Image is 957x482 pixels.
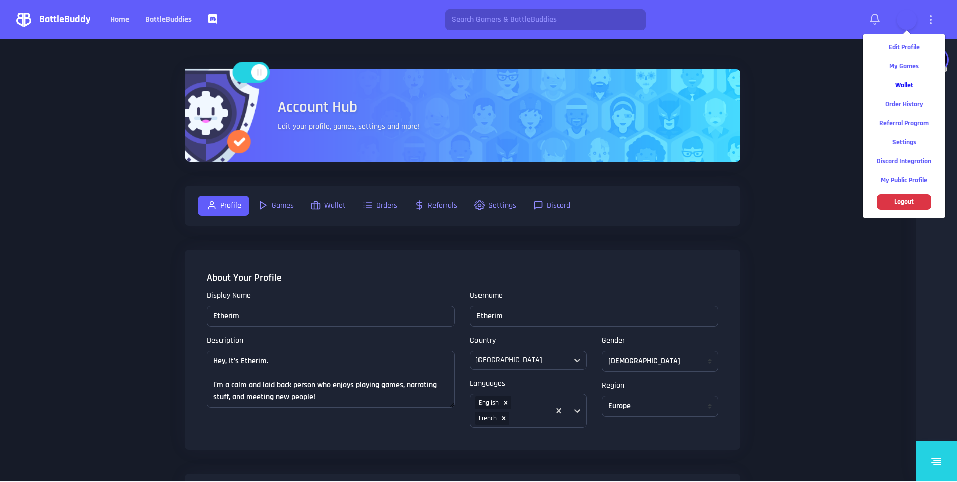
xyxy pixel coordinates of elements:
[106,10,133,30] a: Home
[524,196,578,216] a: Discord
[602,335,625,347] label: Gender
[475,354,542,366] div: [GEOGRAPHIC_DATA]
[249,196,302,216] a: Games
[895,81,913,90] strong: Wallet
[405,196,465,216] a: Referrals
[869,133,939,152] a: Settings
[470,378,505,390] label: Languages
[877,194,931,210] button: Logout
[445,9,646,30] input: Search Gamers & BattleBuddies
[869,76,939,95] a: Wallet
[465,196,524,216] a: Settings
[207,290,251,302] label: Display Name
[602,380,624,392] label: Region
[302,196,354,216] a: Wallet
[877,157,931,166] strong: Discord Integration
[16,13,31,27] img: logo.svg
[470,290,503,302] label: Username
[885,100,923,109] strong: Order History
[869,114,939,133] a: Referral Program
[889,43,920,52] strong: Edit Profile
[869,57,939,76] a: My Games
[207,335,243,347] label: Description
[207,272,718,284] div: About Your Profile
[354,196,405,216] a: Orders
[141,10,196,30] a: BattleBuddies
[470,335,496,347] label: Country
[869,38,939,57] a: Edit Profile
[16,12,90,27] a: BattleBuddy
[879,119,929,128] strong: Referral Program
[207,351,455,408] textarea: Hey, It's Etherim. I'm a calm and laid back person who enjoys playing games, narrating stuff, and...
[278,121,420,132] span: Edit your profile, games, settings and more!
[869,152,939,171] a: Discord Integration
[475,396,500,409] div: English
[892,138,916,147] strong: Settings
[208,14,218,24] img: discord.svg
[475,412,498,425] div: French
[869,171,939,190] a: My Public Profile
[198,196,249,216] a: Profile
[881,176,927,185] strong: My Public Profile
[470,306,718,327] input: username
[39,13,90,26] b: BattleBuddy
[278,98,420,117] h2: Account Hub
[869,95,939,114] a: Order History
[889,62,919,71] strong: My Games
[869,190,939,214] a: Logout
